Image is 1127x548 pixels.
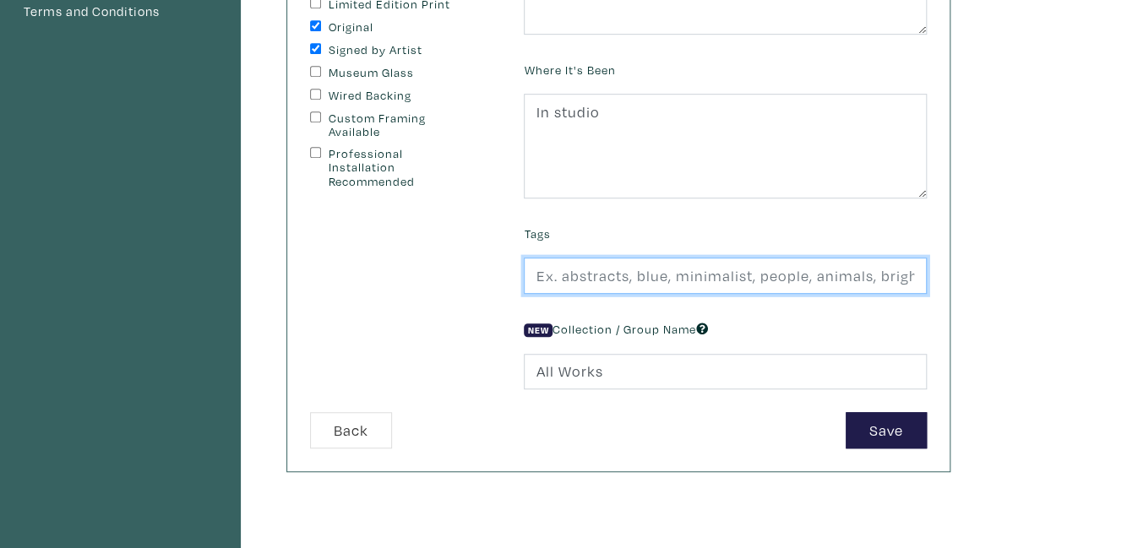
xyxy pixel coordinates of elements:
label: Where It's Been [524,61,615,79]
label: Tags [524,225,550,243]
a: Terms and Conditions [23,1,218,23]
input: Ex. 202X, Landscape Collection, etc. [524,354,927,390]
label: Original [329,20,470,35]
button: Back [310,412,392,448]
label: Museum Glass [329,66,470,80]
label: Professional Installation Recommended [329,147,470,189]
button: Save [846,412,927,448]
label: Wired Backing [329,89,470,103]
label: Collection / Group Name [524,320,708,339]
label: Custom Framing Available [329,111,470,139]
label: Signed by Artist [329,43,470,57]
span: New [524,323,553,337]
input: Ex. abstracts, blue, minimalist, people, animals, bright, etc. [524,258,927,294]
